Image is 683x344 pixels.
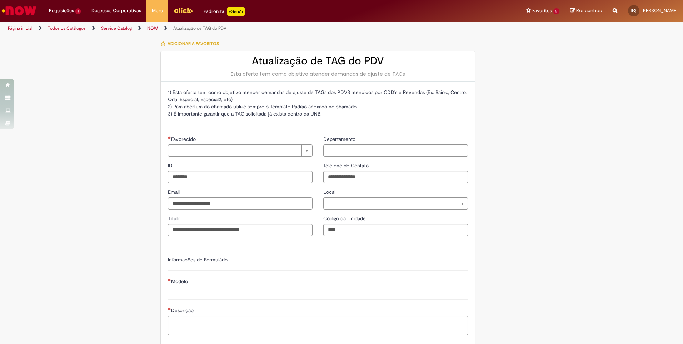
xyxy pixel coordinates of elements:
span: 1 [75,8,81,14]
p: 1) Esta oferta tem como objetivo atender demandas de ajuste de TAGs dos PDVS atendidos por CDD's ... [168,89,468,117]
input: Código da Unidade [323,224,468,236]
span: Modelo [171,278,189,285]
span: Necessários [168,308,171,310]
input: Título [168,224,313,236]
a: Service Catalog [101,25,132,31]
span: More [152,7,163,14]
textarea: Descrição [168,316,468,335]
label: Informações de Formulário [168,256,228,263]
span: [PERSON_NAME] [642,8,678,14]
span: Telefone de Contato [323,162,370,169]
span: Requisições [49,7,74,14]
span: Despesas Corporativas [91,7,141,14]
a: NOW [147,25,158,31]
span: Necessários [168,136,171,139]
span: Necessários - Favorecido [171,136,197,142]
p: +GenAi [227,7,245,16]
a: Limpar campo Local [323,197,468,210]
span: Adicionar a Favoritos [168,41,219,46]
input: Email [168,197,313,210]
input: Telefone de Contato [323,171,468,183]
input: Departamento [323,144,468,157]
span: Departamento [323,136,357,142]
span: Necessários [168,279,171,281]
a: Atualização de TAG do PDV [173,25,226,31]
span: Descrição [171,307,195,314]
img: click_logo_yellow_360x200.png [174,5,193,16]
input: ID [168,171,313,183]
span: Email [168,189,181,195]
span: EQ [631,8,636,13]
span: Rascunhos [576,7,602,14]
button: Adicionar a Favoritos [160,36,223,51]
span: Local [323,189,337,195]
h2: Atualização de TAG do PDV [168,55,468,67]
div: Esta oferta tem como objetivo atender demandas de ajuste de TAGs [168,70,468,78]
span: 2 [553,8,559,14]
a: Rascunhos [570,8,602,14]
a: Página inicial [8,25,33,31]
span: Favoritos [532,7,552,14]
ul: Trilhas de página [5,22,450,35]
span: Título [168,215,182,222]
a: Limpar campo Favorecido [168,144,313,157]
a: Todos os Catálogos [48,25,86,31]
img: ServiceNow [1,4,38,18]
div: Padroniza [204,7,245,16]
span: Código da Unidade [323,215,367,222]
span: ID [168,162,174,169]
